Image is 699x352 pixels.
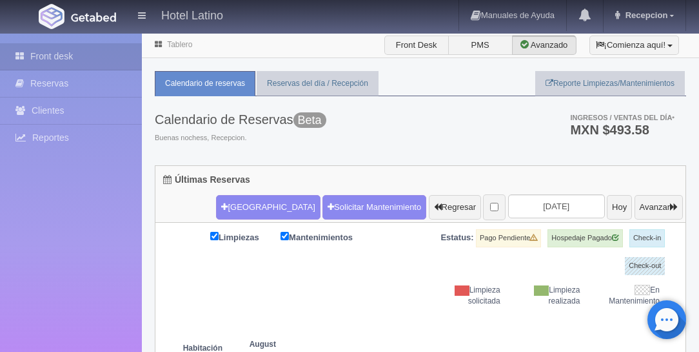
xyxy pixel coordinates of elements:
[629,229,665,247] label: Check-in
[250,339,320,350] span: August
[71,12,116,22] img: Getabed
[535,71,685,96] a: Reporte Limpiezas/Mantenimientos
[429,195,481,220] button: Regresar
[293,112,326,128] span: Beta
[281,229,372,244] label: Mantenimientos
[589,36,679,55] button: ¡Comienza aquí!
[625,257,665,275] label: Check-out
[210,232,219,240] input: Limpiezas
[589,285,669,307] div: En Mantenimiento
[384,36,449,55] label: Front Desk
[476,229,541,247] label: Pago Pendiente
[39,4,64,29] img: Getabed
[448,36,513,55] label: PMS
[512,36,576,55] label: Avanzado
[570,114,674,121] span: Ingresos / Ventas del día
[622,10,668,20] span: Recepcion
[281,232,289,240] input: Mantenimientos
[167,40,192,49] a: Tablero
[210,229,279,244] label: Limpiezas
[155,112,326,127] h3: Calendario de Reservas
[155,133,326,143] span: Buenas nochess, Recepcion.
[440,232,473,244] label: Estatus:
[216,195,320,220] button: [GEOGRAPHIC_DATA]
[163,175,250,185] h4: Últimas Reservas
[635,195,683,220] button: Avanzar
[547,229,623,247] label: Hospedaje Pagado
[322,195,426,220] a: Solicitar Mantenimiento
[570,123,674,136] h3: MXN $493.58
[430,285,510,307] div: Limpieza solicitada
[257,71,379,96] a: Reservas del día / Recepción
[607,195,632,220] button: Hoy
[510,285,590,307] div: Limpieza realizada
[155,71,255,96] a: Calendario de reservas
[161,6,223,23] h4: Hotel Latino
